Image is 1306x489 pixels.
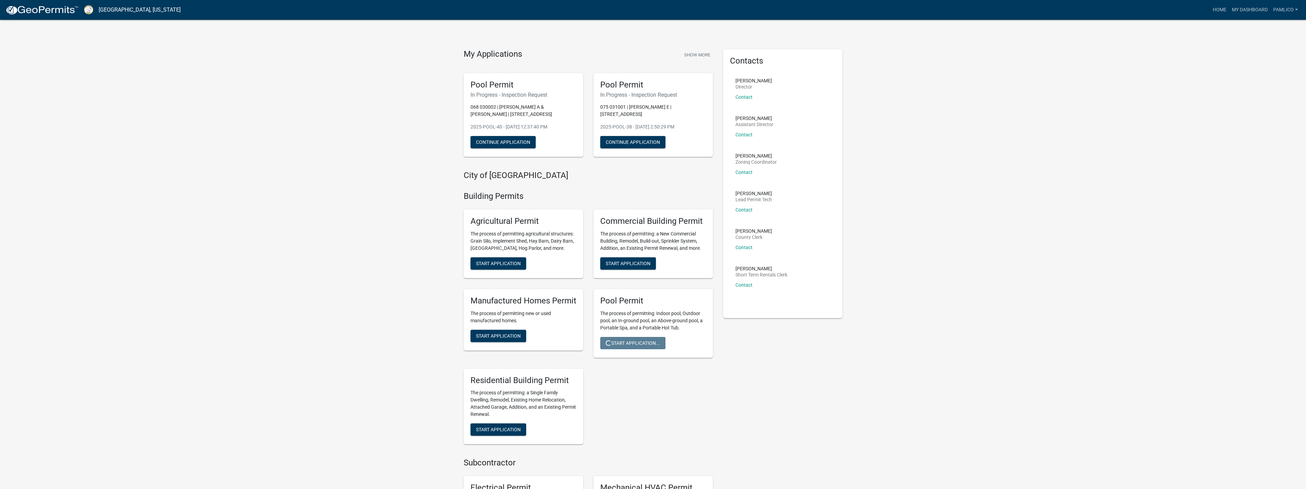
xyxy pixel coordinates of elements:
[735,197,772,202] p: Lead Permit Tech
[730,56,836,66] h5: Contacts
[600,104,706,118] p: 075 031001 | [PERSON_NAME] E | [STREET_ADDRESS]
[735,160,777,164] p: Zoning Coordinator
[464,49,522,59] h4: My Applications
[735,169,753,175] a: Contact
[471,376,576,385] h5: Residential Building Permit
[471,92,576,98] h6: In Progress - Inspection Request
[600,257,656,270] button: Start Application
[682,49,713,60] button: Show More
[600,123,706,131] p: 2025-POOL-38 - [DATE] 2:50:29 PM
[600,230,706,252] p: The process of permitting: a New Commercial Building, Remodel, Build-out, Sprinkler System, Addit...
[735,235,772,240] p: County Clerk
[471,230,576,252] p: The process of permitting agricultural structures: Grain Silo, Implement Shed, Hay Barn, Dairy Ba...
[735,245,753,250] a: Contact
[606,340,660,345] span: Start Application...
[600,216,706,226] h5: Commercial Building Permit
[735,132,753,137] a: Contact
[471,123,576,131] p: 2025-POOL-40 - [DATE] 12:37:40 PM
[471,80,576,90] h5: Pool Permit
[606,260,650,266] span: Start Application
[471,216,576,226] h5: Agricultural Permit
[600,337,665,349] button: Start Application...
[600,310,706,331] p: The process of permitting: Indoor pool, Outdoor pool, an In-ground pool, an Above-ground pool, a ...
[735,116,773,121] p: [PERSON_NAME]
[471,330,526,342] button: Start Application
[735,94,753,100] a: Contact
[471,296,576,306] h5: Manufactured Homes Permit
[735,282,753,288] a: Contact
[471,136,536,148] button: Continue Application
[471,423,526,436] button: Start Application
[476,427,521,432] span: Start Application
[84,5,93,14] img: Putnam County, Georgia
[1229,3,1270,16] a: My Dashboard
[735,78,772,83] p: [PERSON_NAME]
[1270,3,1301,16] a: pamlico
[471,389,576,418] p: The process of permitting: a Single Family Dwelling, Remodel, Existing Home Relocation, Attached ...
[1210,3,1229,16] a: Home
[735,122,773,127] p: Assistant Director
[471,257,526,270] button: Start Application
[471,310,576,324] p: The process of permitting new or used manufactured homes.
[735,153,777,158] p: [PERSON_NAME]
[735,272,787,277] p: Short Term Rentals Clerk
[471,104,576,118] p: 068 030002 | [PERSON_NAME] A & [PERSON_NAME] | [STREET_ADDRESS]
[99,4,181,16] a: [GEOGRAPHIC_DATA], [US_STATE]
[735,266,787,271] p: [PERSON_NAME]
[600,136,665,148] button: Continue Application
[464,458,713,468] h4: Subcontractor
[735,191,772,196] p: [PERSON_NAME]
[600,80,706,90] h5: Pool Permit
[464,191,713,201] h4: Building Permits
[464,171,713,180] h4: City of [GEOGRAPHIC_DATA]
[600,296,706,306] h5: Pool Permit
[600,92,706,98] h6: In Progress - Inspection Request
[735,84,772,89] p: Director
[476,333,521,338] span: Start Application
[476,260,521,266] span: Start Application
[735,229,772,233] p: [PERSON_NAME]
[735,207,753,213] a: Contact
